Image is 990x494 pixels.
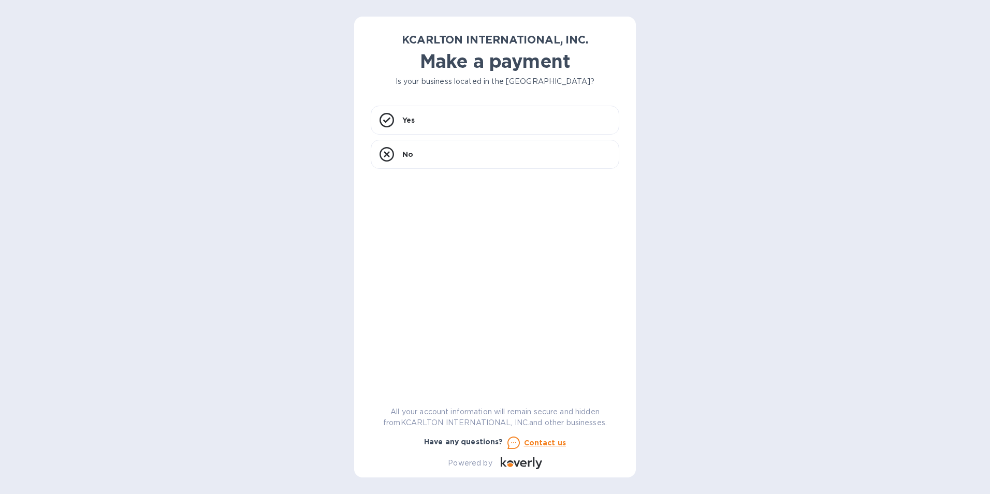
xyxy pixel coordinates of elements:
[402,149,413,159] p: No
[371,76,619,87] p: Is your business located in the [GEOGRAPHIC_DATA]?
[371,50,619,72] h1: Make a payment
[402,115,415,125] p: Yes
[424,438,503,446] b: Have any questions?
[371,406,619,428] p: All your account information will remain secure and hidden from KCARLTON INTERNATIONAL, INC. and ...
[524,439,566,447] u: Contact us
[402,33,588,46] b: KCARLTON INTERNATIONAL, INC.
[448,458,492,469] p: Powered by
